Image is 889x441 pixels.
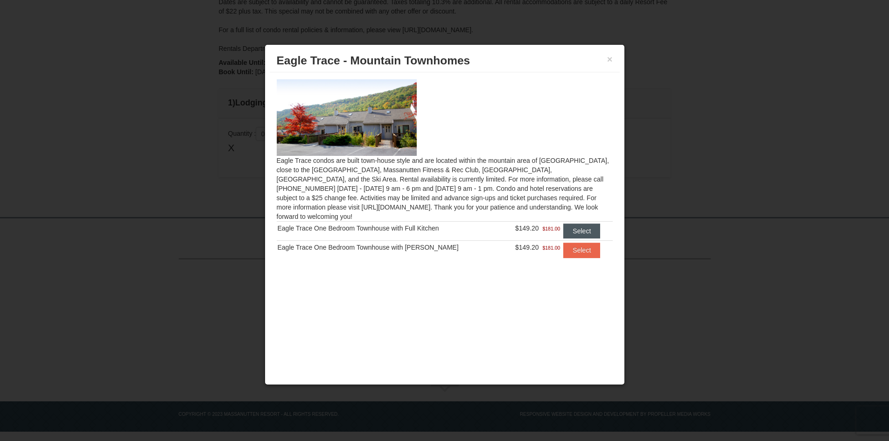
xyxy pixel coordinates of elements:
[542,243,560,252] span: $181.00
[563,243,600,258] button: Select
[278,243,503,252] div: Eagle Trace One Bedroom Townhouse with [PERSON_NAME]
[515,244,539,251] span: $149.20
[563,224,600,238] button: Select
[277,54,470,67] span: Eagle Trace - Mountain Townhomes
[278,224,503,233] div: Eagle Trace One Bedroom Townhouse with Full Kitchen
[542,224,560,233] span: $181.00
[515,224,539,232] span: $149.20
[607,55,613,64] button: ×
[270,72,620,276] div: Eagle Trace condos are built town-house style and are located within the mountain area of [GEOGRA...
[277,79,417,156] img: 19218983-1-9b289e55.jpg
